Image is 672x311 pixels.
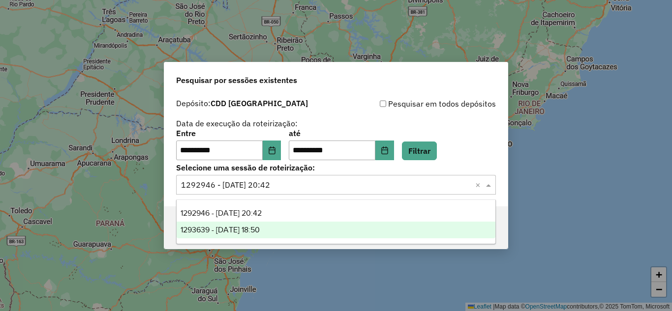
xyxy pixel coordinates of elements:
div: Pesquisar em todos depósitos [336,98,496,110]
button: Choose Date [263,141,281,160]
button: Filtrar [402,141,437,160]
strong: CDD [GEOGRAPHIC_DATA] [211,98,308,108]
span: 1292946 - [DATE] 20:42 [181,209,262,217]
span: Clear all [475,179,484,191]
label: Data de execução da roteirização: [176,117,298,129]
label: até [289,127,394,139]
label: Selecione uma sessão de roteirização: [176,162,496,173]
button: Choose Date [375,141,394,160]
ng-dropdown-panel: Options list [176,199,496,244]
span: Pesquisar por sessões existentes [176,74,297,86]
label: Depósito: [176,97,308,109]
label: Entre [176,127,281,139]
span: 1293639 - [DATE] 18:50 [181,226,260,234]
